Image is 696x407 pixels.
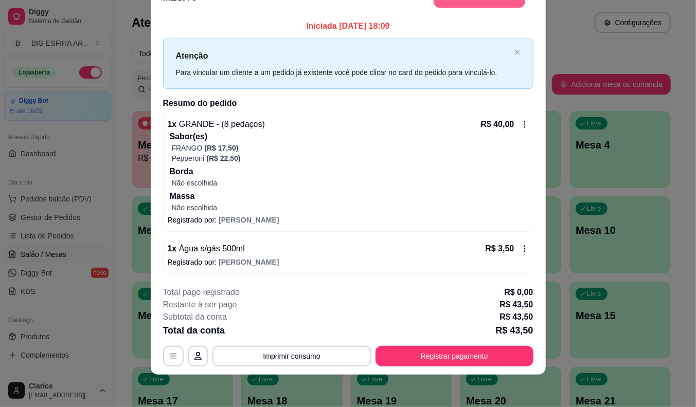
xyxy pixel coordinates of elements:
[168,215,529,225] p: Registrado por:
[176,244,245,253] span: Água s/gás 500ml
[212,346,371,366] button: Imprimir consumo
[168,243,245,255] p: 1 x
[219,258,279,266] span: [PERSON_NAME]
[163,311,227,323] p: Subtotal da conta
[170,165,529,178] p: Borda
[485,243,514,255] p: R$ 3,50
[376,346,533,366] button: Registrar pagamento
[219,216,279,224] span: [PERSON_NAME]
[170,190,529,202] p: Massa
[168,118,265,131] p: 1 x
[481,118,514,131] p: R$ 40,00
[206,153,240,163] p: (R$ 22,50)
[170,131,529,143] p: Sabor(es)
[176,49,510,62] p: Atenção
[176,67,510,78] div: Para vincular um cliente a um pedido já existente você pode clicar no card do pedido para vinculá...
[163,97,533,109] h2: Resumo do pedido
[495,323,533,338] p: R$ 43,50
[172,202,529,213] p: Não escolhida
[163,286,240,299] p: Total pago registrado
[500,299,533,311] p: R$ 43,50
[163,299,237,311] p: Restante à ser pago
[163,323,225,338] p: Total da conta
[504,286,533,299] p: R$ 0,00
[172,153,205,163] p: Pepperoni
[204,143,238,153] p: (R$ 17,50)
[168,257,529,267] p: Registrado por:
[172,143,203,153] p: FRANGO
[163,20,533,32] p: Iniciada [DATE] 18:09
[514,49,521,56] button: close
[500,311,533,323] p: R$ 43,50
[176,120,265,128] span: GRANDE - (8 pedaços)
[172,178,529,188] p: Não escolhida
